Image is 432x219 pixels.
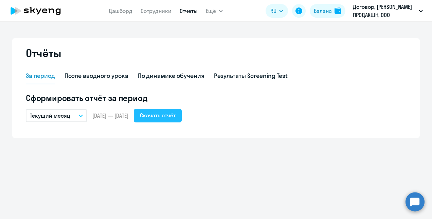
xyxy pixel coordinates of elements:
[349,3,426,19] button: Договор, [PERSON_NAME] ПРОДАКШН, ООО
[180,7,198,14] a: Отчеты
[140,111,176,119] div: Скачать отчёт
[214,71,288,80] div: Результаты Screening Test
[26,46,61,60] h2: Отчёты
[26,109,87,122] button: Текущий месяц
[26,92,406,103] h5: Сформировать отчёт за период
[141,7,172,14] a: Сотрудники
[310,4,345,18] button: Балансbalance
[270,7,276,15] span: RU
[92,112,128,119] span: [DATE] — [DATE]
[134,109,182,122] button: Скачать отчёт
[335,7,341,14] img: balance
[206,4,223,18] button: Ещё
[266,4,288,18] button: RU
[206,7,216,15] span: Ещё
[353,3,416,19] p: Договор, [PERSON_NAME] ПРОДАКШН, ООО
[65,71,128,80] div: После вводного урока
[26,71,55,80] div: За период
[109,7,132,14] a: Дашборд
[314,7,332,15] div: Баланс
[30,112,70,120] p: Текущий месяц
[138,71,204,80] div: По динамике обучения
